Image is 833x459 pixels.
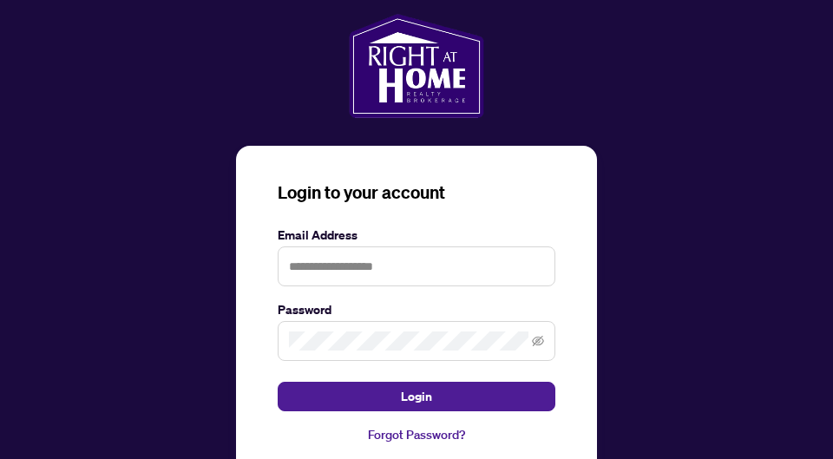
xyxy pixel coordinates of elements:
[278,180,555,205] h3: Login to your account
[278,382,555,411] button: Login
[401,383,432,410] span: Login
[349,14,483,118] img: ma-logo
[278,425,555,444] a: Forgot Password?
[532,335,544,347] span: eye-invisible
[278,226,555,245] label: Email Address
[278,300,555,319] label: Password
